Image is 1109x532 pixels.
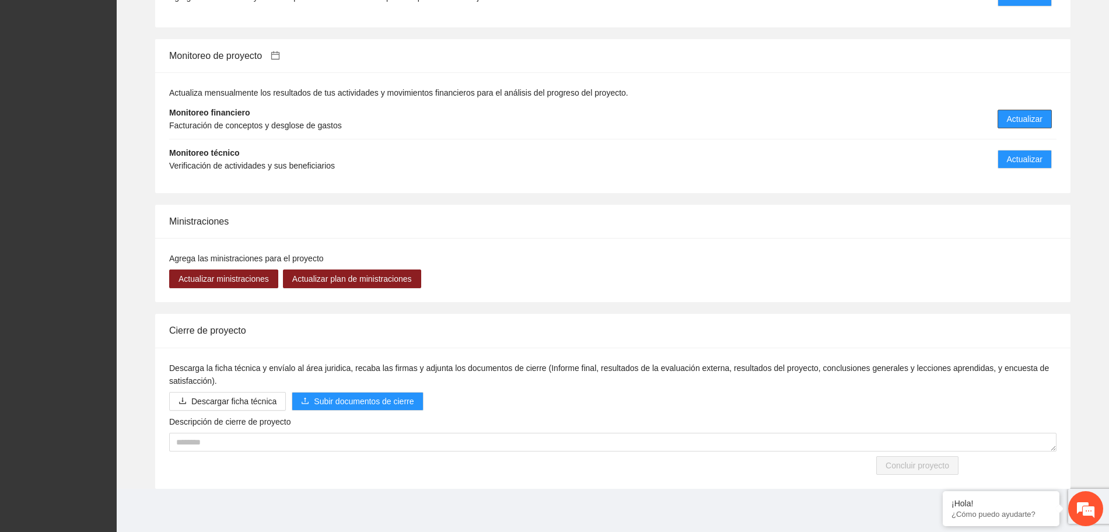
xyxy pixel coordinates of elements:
[951,510,1051,519] p: ¿Cómo puedo ayudarte?
[169,392,286,411] button: downloadDescargar ficha técnica
[169,205,1056,238] div: Ministraciones
[179,397,187,406] span: download
[169,108,250,117] strong: Monitoreo financiero
[169,148,240,157] strong: Monitoreo técnico
[169,254,324,263] span: Agrega las ministraciones para el proyecto
[292,392,423,411] button: uploadSubir documentos de cierre
[262,51,280,61] a: calendar
[292,272,412,285] span: Actualizar plan de ministraciones
[169,363,1049,386] span: Descarga la ficha técnica y envíalo al área juridica, recaba las firmas y adjunta los documentos ...
[169,397,286,406] a: downloadDescargar ficha técnica
[169,314,1056,347] div: Cierre de proyecto
[169,269,278,288] button: Actualizar ministraciones
[1007,113,1042,125] span: Actualizar
[1007,153,1042,166] span: Actualizar
[169,415,291,428] label: Descripción de cierre de proyecto
[271,51,280,60] span: calendar
[6,318,222,359] textarea: Escriba su mensaje y pulse “Intro”
[876,456,958,475] button: Concluir proyecto
[169,121,342,130] span: Facturación de conceptos y desglose de gastos
[191,6,219,34] div: Minimizar ventana de chat en vivo
[292,397,423,406] span: uploadSubir documentos de cierre
[61,60,196,75] div: Chatee con nosotros ahora
[169,274,278,283] a: Actualizar ministraciones
[169,39,1056,72] div: Monitoreo de proyecto
[179,272,269,285] span: Actualizar ministraciones
[169,161,335,170] span: Verificación de actividades y sus beneficiarios
[191,395,277,408] span: Descargar ficha técnica
[951,499,1051,508] div: ¡Hola!
[169,88,628,97] span: Actualiza mensualmente los resultados de tus actividades y movimientos financieros para el anális...
[68,156,161,274] span: Estamos en línea.
[283,274,421,283] a: Actualizar plan de ministraciones
[998,150,1052,169] button: Actualizar
[169,433,1056,452] textarea: Descripción de cierre de proyecto
[283,269,421,288] button: Actualizar plan de ministraciones
[998,110,1052,128] button: Actualizar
